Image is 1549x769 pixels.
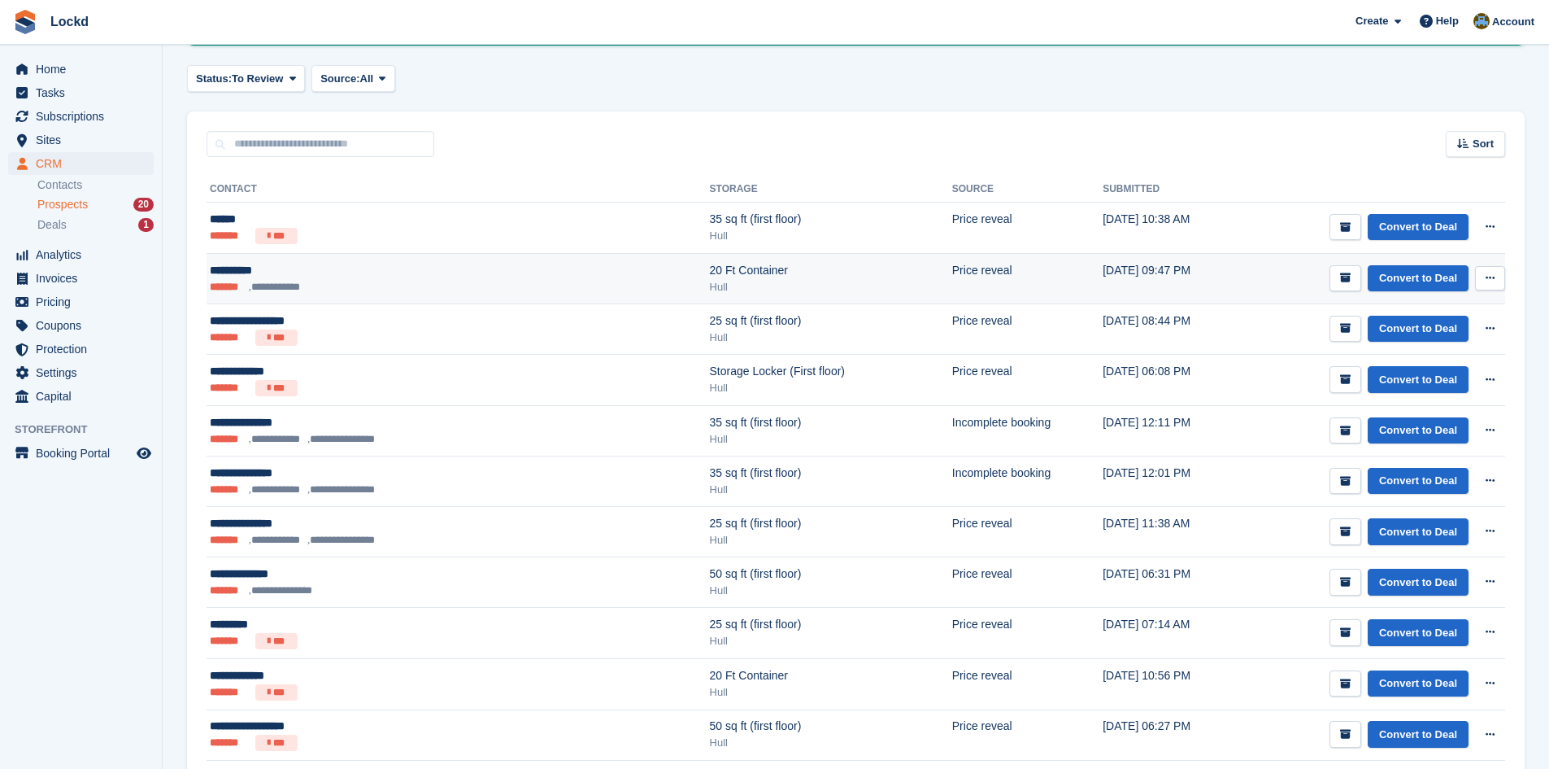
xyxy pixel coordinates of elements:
[1103,507,1237,557] td: [DATE] 11:38 AM
[710,228,952,244] div: Hull
[37,196,154,213] a: Prospects 20
[36,152,133,175] span: CRM
[320,71,359,87] span: Source:
[232,71,283,87] span: To Review
[8,152,154,175] a: menu
[710,667,952,684] div: 20 Ft Container
[13,10,37,34] img: stora-icon-8386f47178a22dfd0bd8f6a31ec36ba5ce8667c1dd55bd0f319d3a0aa187defe.svg
[710,735,952,751] div: Hull
[8,338,154,360] a: menu
[36,243,133,266] span: Analytics
[36,267,133,290] span: Invoices
[1355,13,1388,29] span: Create
[710,431,952,448] div: Hull
[1473,13,1490,29] img: Paul Budding
[196,71,232,87] span: Status:
[1368,265,1469,292] a: Convert to Deal
[1368,366,1469,393] a: Convert to Deal
[952,457,1103,507] td: Incomplete booking
[8,361,154,384] a: menu
[36,81,133,104] span: Tasks
[8,105,154,128] a: menu
[1368,569,1469,596] a: Convert to Deal
[710,312,952,330] div: 25 sq ft (first floor)
[1368,518,1469,545] a: Convert to Deal
[710,566,952,583] div: 50 sq ft (first floor)
[36,338,133,360] span: Protection
[710,279,952,295] div: Hull
[952,507,1103,557] td: Price reveal
[8,385,154,408] a: menu
[8,267,154,290] a: menu
[37,197,88,212] span: Prospects
[8,243,154,266] a: menu
[952,710,1103,761] td: Price reveal
[710,380,952,396] div: Hull
[1103,406,1237,457] td: [DATE] 12:11 PM
[1103,457,1237,507] td: [DATE] 12:01 PM
[133,198,154,212] div: 20
[8,58,154,81] a: menu
[1368,671,1469,697] a: Convert to Deal
[952,406,1103,457] td: Incomplete booking
[8,314,154,337] a: menu
[1368,721,1469,748] a: Convert to Deal
[36,58,133,81] span: Home
[710,414,952,431] div: 35 sq ft (first floor)
[311,65,395,92] button: Source: All
[1103,557,1237,608] td: [DATE] 06:31 PM
[187,65,305,92] button: Status: To Review
[207,177,710,203] th: Contact
[710,515,952,532] div: 25 sq ft (first floor)
[952,253,1103,304] td: Price reveal
[1368,417,1469,444] a: Convert to Deal
[952,203,1103,254] td: Price reveal
[37,217,67,233] span: Deals
[952,659,1103,710] td: Price reveal
[710,465,952,482] div: 35 sq ft (first floor)
[1103,203,1237,254] td: [DATE] 10:38 AM
[1473,136,1494,152] span: Sort
[44,8,95,35] a: Lockd
[710,532,952,548] div: Hull
[1368,468,1469,495] a: Convert to Deal
[710,633,952,649] div: Hull
[8,81,154,104] a: menu
[15,422,162,438] span: Storefront
[710,482,952,498] div: Hull
[710,330,952,346] div: Hull
[710,718,952,735] div: 50 sq ft (first floor)
[37,177,154,193] a: Contacts
[1436,13,1459,29] span: Help
[138,218,154,232] div: 1
[8,129,154,151] a: menu
[1103,177,1237,203] th: Submitted
[1103,608,1237,659] td: [DATE] 07:14 AM
[1368,214,1469,241] a: Convert to Deal
[1103,253,1237,304] td: [DATE] 09:47 PM
[8,291,154,313] a: menu
[1368,316,1469,343] a: Convert to Deal
[36,361,133,384] span: Settings
[36,129,133,151] span: Sites
[36,291,133,313] span: Pricing
[1103,304,1237,355] td: [DATE] 08:44 PM
[952,304,1103,355] td: Price reveal
[134,443,154,463] a: Preview store
[1492,14,1534,30] span: Account
[36,105,133,128] span: Subscriptions
[36,314,133,337] span: Coupons
[1103,659,1237,710] td: [DATE] 10:56 PM
[36,442,133,465] span: Booking Portal
[710,616,952,633] div: 25 sq ft (first floor)
[360,71,374,87] span: All
[710,684,952,701] div: Hull
[710,262,952,279] div: 20 Ft Container
[710,211,952,228] div: 35 sq ft (first floor)
[952,177,1103,203] th: Source
[952,557,1103,608] td: Price reveal
[952,608,1103,659] td: Price reveal
[952,355,1103,406] td: Price reveal
[1368,619,1469,646] a: Convert to Deal
[1103,710,1237,761] td: [DATE] 06:27 PM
